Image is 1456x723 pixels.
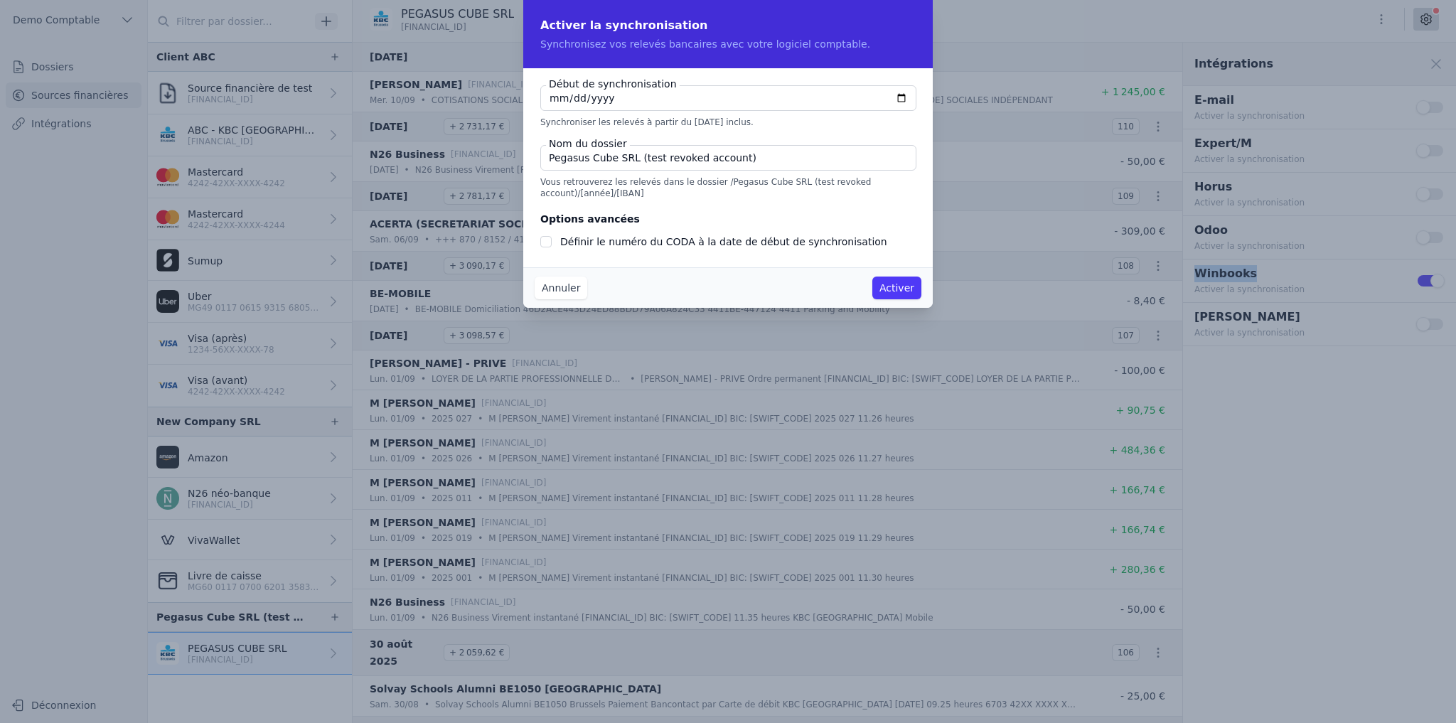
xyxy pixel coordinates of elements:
[560,236,887,247] label: Définir le numéro du CODA à la date de début de synchronisation
[540,17,916,34] h2: Activer la synchronisation
[546,136,630,151] label: Nom du dossier
[540,176,916,199] p: Vous retrouverez les relevés dans le dossier /Pegasus Cube SRL (test revoked account)/[année]/[IBAN]
[540,117,916,128] p: Synchroniser les relevés à partir du [DATE] inclus.
[540,145,916,171] input: NOM SOCIETE
[540,37,916,51] p: Synchronisez vos relevés bancaires avec votre logiciel comptable.
[546,77,680,91] label: Début de synchronisation
[535,277,587,299] button: Annuler
[540,210,640,227] legend: Options avancées
[872,277,921,299] button: Activer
